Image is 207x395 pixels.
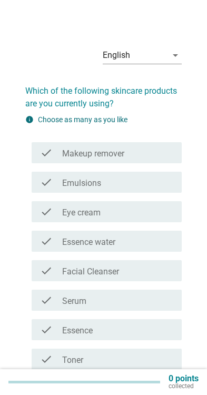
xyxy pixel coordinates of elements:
i: arrow_drop_down [169,49,182,62]
i: info [25,115,34,124]
i: check [40,294,53,307]
p: 0 points [169,375,199,382]
h2: Which of the following skincare products are you currently using? [25,74,182,110]
label: Choose as many as you like [38,115,127,124]
label: Makeup remover [62,149,124,159]
i: check [40,264,53,277]
i: check [40,353,53,366]
i: check [40,235,53,248]
i: check [40,323,53,336]
label: Essence water [62,237,115,248]
label: Emulsions [62,178,101,189]
p: collected [169,382,199,390]
i: check [40,176,53,189]
label: Essence [62,325,93,336]
div: English [103,51,130,60]
i: check [40,146,53,159]
label: Eye cream [62,208,101,218]
i: check [40,205,53,218]
label: Toner [62,355,83,366]
label: Serum [62,296,86,307]
label: Facial Cleanser [62,266,119,277]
